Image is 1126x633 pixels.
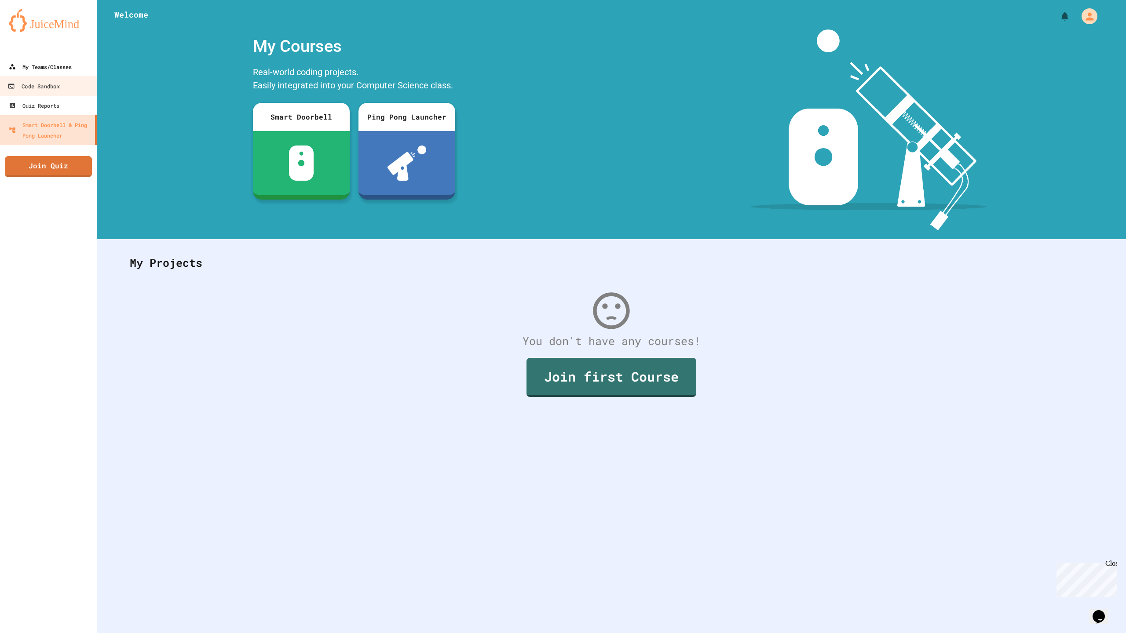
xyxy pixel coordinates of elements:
div: Chat with us now!Close [4,4,61,56]
div: My Projects [121,246,1102,280]
div: My Teams/Classes [9,62,72,72]
div: Smart Doorbell [253,103,350,131]
a: Join first Course [526,358,696,397]
a: Join Quiz [5,156,92,177]
div: Quiz Reports [9,100,59,111]
div: Smart Doorbell & Ping Pong Launcher [9,120,91,141]
div: Code Sandbox [7,81,59,92]
img: sdb-white.svg [289,146,314,181]
img: logo-orange.svg [9,9,88,32]
iframe: chat widget [1053,560,1117,597]
img: banner-image-my-projects.png [751,29,987,230]
div: My Notifications [1043,9,1072,24]
div: Real-world coding projects. Easily integrated into your Computer Science class. [249,63,460,96]
div: You don't have any courses! [121,333,1102,349]
div: My Account [1072,6,1100,26]
iframe: chat widget [1089,598,1117,624]
div: Ping Pong Launcher [358,103,455,131]
div: My Courses [249,29,460,63]
img: ppl-with-ball.png [388,146,427,181]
